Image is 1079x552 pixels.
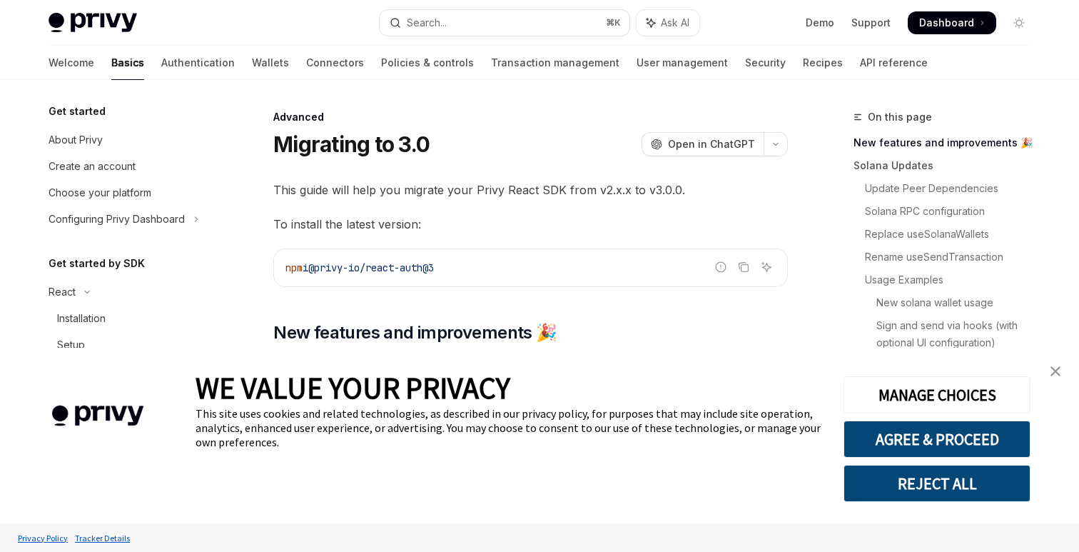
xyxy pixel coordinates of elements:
[71,526,133,551] a: Tracker Details
[853,131,1042,154] a: New features and improvements 🎉
[745,46,786,80] a: Security
[851,16,891,30] a: Support
[273,180,788,200] span: This guide will help you migrate your Privy React SDK from v2.x.x to v3.0.0.
[49,103,106,120] h5: Get started
[49,283,76,301] div: React
[49,184,151,201] div: Choose your platform
[57,310,106,327] div: Installation
[37,180,220,206] a: Choose your platform
[285,261,303,274] span: npm
[308,261,434,274] span: @privy-io/react-auth@3
[303,261,308,274] span: i
[111,46,144,80] a: Basics
[273,110,788,124] div: Advanced
[661,16,689,30] span: Ask AI
[57,336,85,353] div: Setup
[637,46,728,80] a: User management
[853,154,1042,177] a: Solana Updates
[853,200,1042,223] a: Solana RPC configuration
[844,421,1030,458] button: AGREE & PROCEED
[919,16,974,30] span: Dashboard
[273,214,788,234] span: To install the latest version:
[37,206,220,232] button: Toggle Configuring Privy Dashboard section
[844,376,1030,413] button: MANAGE CHOICES
[37,332,220,358] a: Setup
[273,321,557,344] span: New features and improvements 🎉
[49,211,185,228] div: Configuring Privy Dashboard
[49,13,137,33] img: light logo
[196,406,822,449] div: This site uses cookies and related technologies, as described in our privacy policy, for purposes...
[37,306,220,331] a: Installation
[306,46,364,80] a: Connectors
[273,131,430,157] h1: Migrating to 3.0
[49,46,94,80] a: Welcome
[853,246,1042,269] a: Rename useSendTransaction
[668,137,755,151] span: Open in ChatGPT
[908,11,996,34] a: Dashboard
[1008,11,1030,34] button: Toggle dark mode
[21,385,174,447] img: company logo
[844,465,1030,502] button: REJECT ALL
[196,369,510,406] span: WE VALUE YOUR PRIVACY
[49,158,136,175] div: Create an account
[806,16,834,30] a: Demo
[853,291,1042,314] a: New solana wallet usage
[381,46,474,80] a: Policies & controls
[491,46,619,80] a: Transaction management
[860,46,928,80] a: API reference
[380,10,629,36] button: Open search
[853,177,1042,200] a: Update Peer Dependencies
[49,255,145,272] h5: Get started by SDK
[37,279,220,305] button: Toggle React section
[606,17,621,29] span: ⌘ K
[642,132,764,156] button: Open in ChatGPT
[407,14,447,31] div: Search...
[49,131,103,149] div: About Privy
[1041,357,1070,386] a: close banner
[711,258,730,276] button: Report incorrect code
[252,46,289,80] a: Wallets
[161,46,235,80] a: Authentication
[637,10,699,36] button: Toggle assistant panel
[853,269,1042,291] a: Usage Examples
[853,223,1042,246] a: Replace useSolanaWallets
[803,46,843,80] a: Recipes
[757,258,776,276] button: Ask AI
[1050,366,1060,376] img: close banner
[853,314,1042,354] a: Sign and send via hooks (with optional UI configuration)
[37,127,220,153] a: About Privy
[37,154,220,179] a: Create an account
[868,109,932,126] span: On this page
[14,526,71,551] a: Privacy Policy
[734,258,753,276] button: Copy the contents from the code block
